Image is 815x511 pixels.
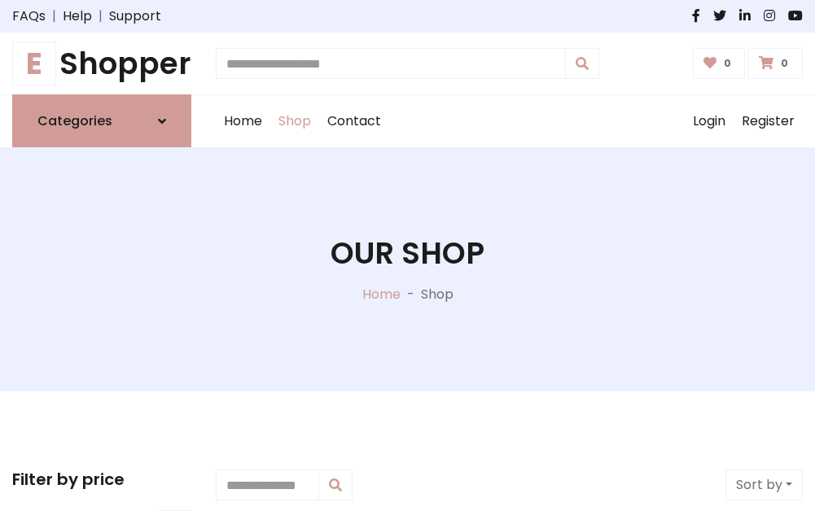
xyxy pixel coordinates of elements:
h5: Filter by price [12,470,191,489]
span: | [46,7,63,26]
h6: Categories [37,113,112,129]
h1: Shopper [12,46,191,81]
a: Help [63,7,92,26]
a: Support [109,7,161,26]
a: 0 [693,48,746,79]
a: Home [216,95,270,147]
p: Shop [421,285,454,304]
a: FAQs [12,7,46,26]
a: Categories [12,94,191,147]
span: | [92,7,109,26]
span: 0 [720,56,735,71]
span: 0 [777,56,792,71]
h1: Our Shop [331,235,484,271]
button: Sort by [725,470,803,500]
span: E [12,41,56,85]
a: Register [734,95,803,147]
a: Login [685,95,734,147]
a: EShopper [12,46,191,81]
p: - [401,285,421,304]
a: Contact [319,95,389,147]
a: 0 [748,48,803,79]
a: Shop [270,95,319,147]
a: Home [362,285,401,304]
